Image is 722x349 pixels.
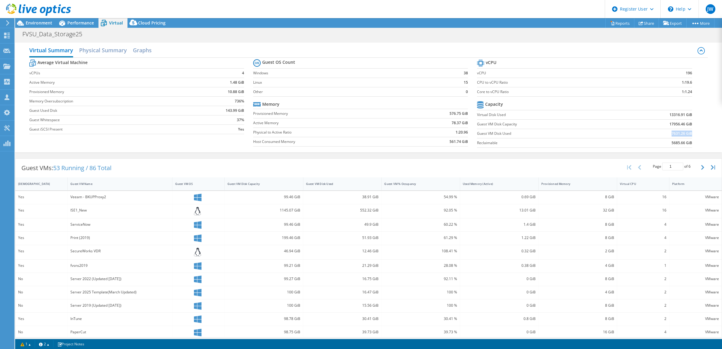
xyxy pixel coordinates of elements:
div: 4 [620,234,666,241]
a: 2 [35,340,53,348]
div: PaperCut [70,329,169,335]
div: Guest VM Disk Capacity [227,182,293,186]
b: 1:19.6 [682,79,692,86]
div: 8 GiB [541,194,614,200]
div: 30.41 % [384,315,457,322]
div: 32 GiB [541,207,614,214]
div: 2 [620,289,666,296]
div: 2 [620,302,666,309]
span: Performance [67,20,94,26]
div: Veeam - BKUPProxy2 [70,194,169,200]
div: Yes [18,248,65,254]
b: 196 [686,70,692,76]
div: 16.75 GiB [306,276,379,282]
div: 98.75 GiB [227,329,300,335]
div: 0.8 GiB [463,315,536,322]
label: Provisioned Memory [253,111,406,117]
b: 10.88 GiB [228,89,244,95]
div: 0 GiB [463,276,536,282]
div: 100 % [384,302,457,309]
div: 4 [620,329,666,335]
div: 99.46 GiB [227,221,300,228]
div: 552.32 GiB [306,207,379,214]
b: 37% [237,117,244,123]
div: 4 GiB [541,289,614,296]
div: 0.32 GiB [463,248,536,254]
div: InTune [70,315,169,322]
div: Platform [672,182,712,186]
div: Yes [18,194,65,200]
div: Guest VMs: [15,159,118,177]
div: 54.99 % [384,194,457,200]
div: 2 [620,276,666,282]
div: Guest VM Name [70,182,162,186]
label: Core to vCPU Ratio [477,89,643,95]
b: Guest OS Count [262,59,295,65]
div: Server 2019 (Updated [DATE]) [70,302,169,309]
div: VMware [672,234,719,241]
label: Reclaimable [477,140,617,146]
div: 92.05 % [384,207,457,214]
div: 0 GiB [463,289,536,296]
div: 8 GiB [541,302,614,309]
label: Guest VM Disk Capacity [477,121,617,127]
div: 8 GiB [541,234,614,241]
h2: Virtual Summary [29,44,73,57]
div: 0 GiB [463,302,536,309]
div: 16 [620,207,666,214]
div: 61.29 % [384,234,457,241]
label: Active Memory [253,120,406,126]
div: Server 2025 Template(March Updated) [70,289,169,296]
div: VMware [672,329,719,335]
label: Guest iSCSI Present [29,126,193,132]
div: VMware [672,262,719,269]
div: 99.21 GiB [227,262,300,269]
div: 1.22 GiB [463,234,536,241]
span: Page of [653,163,691,170]
div: 0.38 GiB [463,262,536,269]
label: Active Memory [29,79,193,86]
div: VMware [672,248,719,254]
div: 4 GiB [541,262,614,269]
div: Yes [18,315,65,322]
div: 2 [620,315,666,322]
div: 21.29 GiB [306,262,379,269]
a: 1 [16,340,35,348]
div: 16 GiB [541,329,614,335]
b: 576.75 GiB [450,111,468,117]
label: Linux [253,79,448,86]
div: 2 GiB [541,248,614,254]
b: 13316.91 GiB [669,112,692,118]
label: Guest Used Disk [29,108,193,114]
label: Virtual Disk Used [477,112,617,118]
label: vCPU [477,70,643,76]
h2: Physical Summary [79,44,127,56]
div: 100 GiB [227,289,300,296]
div: 30.41 GiB [306,315,379,322]
div: 99.46 GiB [227,194,300,200]
label: Provisioned Memory [29,89,193,95]
div: VMware [672,207,719,214]
div: 28.08 % [384,262,457,269]
div: No [18,289,65,296]
div: VMware [672,194,719,200]
div: 46.94 GiB [227,248,300,254]
b: 561.74 GiB [450,139,468,145]
div: SecureWorks VDR [70,248,169,254]
b: 1.48 GiB [230,79,244,86]
div: 100 GiB [227,302,300,309]
div: 39.73 % [384,329,457,335]
div: 8 GiB [541,221,614,228]
div: Provisioned Memory [541,182,607,186]
div: ISE1_New [70,207,169,214]
div: Server 2022 (Updated [DATE]) [70,276,169,282]
div: 4 [620,221,666,228]
div: 16 [620,194,666,200]
input: jump to page [662,163,683,170]
label: Memory Oversubscription [29,98,193,104]
label: vCPUs [29,70,193,76]
div: Yes [18,234,65,241]
span: 6 [688,164,691,169]
div: 1 [620,262,666,269]
div: ServiceNow [70,221,169,228]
